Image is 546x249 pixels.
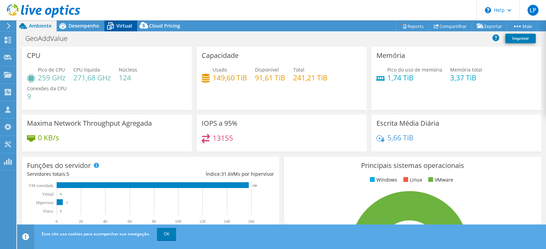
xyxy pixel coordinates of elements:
span: LP [528,5,538,16]
text: 0 [60,192,62,196]
span: Pico do uso de memória [387,66,442,73]
h4: 1,74 TiB [387,74,442,81]
span: Conexões da CPU [27,85,67,92]
span: Usado [213,66,227,73]
h4: 9 [27,93,67,100]
text: 0 [56,219,58,224]
h4: 124 [119,74,137,81]
text: 5 [66,201,68,204]
text: 120 [199,219,205,224]
h4: 5,66 TiB [387,134,414,141]
svg: \n [485,7,491,13]
span: Pico de CPU [38,66,65,73]
h4: 259 GHz [38,74,66,81]
span: Desempenho [69,22,99,29]
text: 160 [248,219,254,224]
text: 20 [79,219,83,224]
h4: 13155 [213,134,233,142]
text: 158 [252,184,257,187]
h4: 149,60 TiB [213,74,247,81]
div: Índice: VMs por hipervisor [150,170,274,178]
text: 60 [128,219,132,224]
div: Servidores totais: [27,170,150,178]
span: Disponível [255,66,279,73]
span: 5 [67,171,69,177]
text: 100 [175,219,181,224]
li: Windows [368,176,397,184]
h3: Memória [376,52,405,59]
span: Esse site usa cookies para acompanhar sua navegação. [42,231,150,237]
a: OK [157,228,176,240]
a: Exportar [472,21,507,31]
text: 0 [60,209,62,213]
a: Compartilhar [429,21,472,31]
h4: 0 KB/s [38,134,59,141]
h3: CPU [27,52,41,59]
text: Hipervisor [36,200,54,205]
span: Memória total [450,66,482,73]
span: Núcleos [119,66,137,73]
h4: 271,68 GHz [73,74,111,81]
li: Linux [402,176,422,184]
span: CPU líquida [73,66,100,73]
tspan: Físico [43,209,53,214]
span: 31.6 [221,171,231,177]
text: 80 [152,219,156,224]
span: Virtual [116,22,132,29]
span: Cloud Pricing [149,22,180,29]
text: VM convidada [29,183,53,188]
h4: 3,37 TiB [450,74,482,81]
h3: Capacidade [202,52,239,59]
text: 140 [224,219,230,224]
h3: IOPS a 95% [202,120,238,127]
h3: Principais sistemas operacionais [289,162,536,169]
h3: Escrita Média Diária [376,120,439,127]
a: Mais [507,21,537,31]
span: Ambiente [29,22,52,29]
h4: 91,61 TiB [255,74,285,81]
text: 40 [103,219,107,224]
h3: Maxima Network Throughput Agregada [27,120,152,127]
h3: Funções do servidor [27,162,91,169]
h1: GeoAddValue [22,35,78,42]
h4: 241,21 TiB [293,74,328,81]
li: VMware [427,176,453,184]
text: Virtual [42,192,54,197]
a: Reports [396,21,429,31]
a: Imprimir [505,34,536,43]
span: Total [293,66,304,73]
